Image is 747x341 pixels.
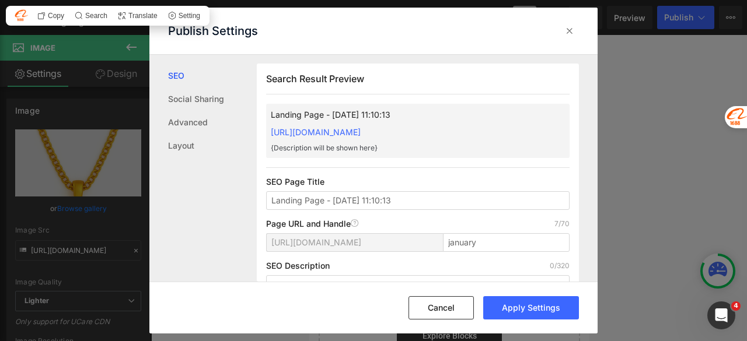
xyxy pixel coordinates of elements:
[731,301,741,311] span: 4
[266,191,570,210] input: Enter your page title...
[168,87,257,111] a: Social Sharing
[409,296,474,319] button: Cancel
[271,238,361,247] span: [URL][DOMAIN_NAME]
[168,111,257,134] a: Advanced
[483,296,579,319] button: Apply Settings
[266,73,364,85] span: Search Result Preview
[88,289,193,312] a: Explore Blocks
[443,233,570,252] input: Enter page title...
[271,108,565,121] p: Landing Page - [DATE] 11:10:13
[266,261,330,270] p: SEO Description
[266,177,570,187] p: SEO Page Title
[168,64,257,87] a: SEO
[554,219,570,228] p: 7/70
[271,127,361,137] a: [URL][DOMAIN_NAME]
[550,261,570,270] p: 0/320
[707,301,735,329] iframe: Intercom live chat
[168,24,258,38] p: Publish Settings
[271,143,565,153] p: {Description will be shown here}
[266,219,359,228] p: Page URL and Handle
[168,134,257,157] a: Layout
